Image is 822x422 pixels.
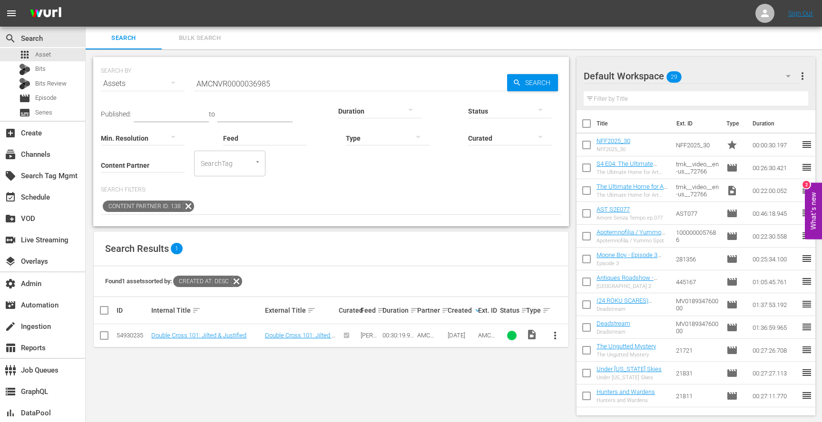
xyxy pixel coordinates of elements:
span: Promo [726,139,738,151]
span: Search [5,33,16,44]
td: 21811 [672,384,723,407]
span: Channels [5,149,16,160]
div: Ext. ID [478,307,497,314]
div: Under [US_STATE] Skies [597,374,662,381]
td: 00:27:27.113 [749,362,801,384]
span: Job Queues [5,364,16,376]
div: NFF2025_30 [597,146,630,153]
span: reorder [801,390,812,401]
span: Admin [5,278,16,289]
div: Feed [361,305,380,316]
div: Duration [382,305,414,316]
div: Deadstream [597,329,630,335]
td: 00:27:26.708 [749,339,801,362]
a: Hunters and Wardens [597,388,655,395]
div: Bits [19,64,30,75]
span: Video [526,329,538,340]
a: Apotemnofilia / Yummo Spot [597,229,665,243]
div: Created [448,305,475,316]
span: Overlays [5,256,16,267]
span: Live Streaming [5,234,16,246]
span: Bulk Search [167,33,232,44]
td: 00:22:30.558 [749,225,801,248]
td: tmk__video__en-us__72766 [672,156,723,179]
span: Search Tag Mgmt [5,170,16,182]
a: Double Cross 101: Jilted & Justified [265,332,335,346]
td: 01:05:45.761 [749,270,801,293]
span: Episode [726,162,738,173]
a: The Ultimate Home for Art Lovers [597,183,667,197]
td: MV018934760000 [672,316,723,339]
div: Bits Review [19,78,30,89]
span: Bits [35,64,46,74]
span: Search [521,74,558,91]
span: Ingestion [5,321,16,332]
img: ans4CAIJ8jUAAAAAAAAAAAAAAAAAAAAAAAAgQb4GAAAAAAAAAAAAAAAAAAAAAAAAJMjXAAAAAAAAAAAAAAAAAAAAAAAAgAT5G... [23,2,68,25]
span: reorder [801,230,812,241]
span: Found 1 assets sorted by: [105,278,242,285]
span: VOD [5,213,16,224]
span: sort [192,306,201,315]
span: Video [726,185,738,196]
a: River Rescue Mission [597,411,655,418]
div: [GEOGRAPHIC_DATA] 2 [597,283,669,289]
span: keyboard_arrow_down [473,306,482,315]
button: Search [507,74,558,91]
span: reorder [801,184,812,196]
div: Status [500,305,523,316]
div: Apotemnofilia / Yummo Spot [597,238,669,244]
button: Open Feedback Widget [805,183,822,240]
span: Asset [35,50,51,59]
div: 54930235 [117,332,148,339]
span: Published: [101,110,131,118]
span: Episode [726,208,738,219]
div: Type [526,305,541,316]
span: Search [91,33,156,44]
span: Search Results [105,243,169,254]
span: Episode [726,276,738,288]
div: ID [117,307,148,314]
div: External Title [265,305,336,316]
th: Duration [747,110,804,137]
div: Curated [339,307,358,314]
div: Episode 3 [597,260,669,267]
div: Internal Title [151,305,262,316]
span: Episode [726,367,738,379]
span: reorder [801,139,812,150]
td: tmk__video__en-us__72766 [672,179,723,202]
span: Asset [19,49,30,60]
span: more_vert [797,70,808,82]
span: reorder [801,321,812,333]
span: Episode [726,253,738,265]
td: 00:25:34.100 [749,248,801,270]
span: Episode [726,322,738,333]
span: Automation [5,299,16,311]
span: reorder [801,367,812,378]
td: 21831 [672,362,723,384]
button: Open [253,157,262,166]
span: reorder [801,298,812,310]
a: Under [US_STATE] Skies [597,365,662,373]
td: 00:00:30.197 [749,134,801,156]
span: reorder [801,344,812,355]
td: NFF2025_30 [672,134,723,156]
div: Partner [417,305,445,316]
div: The Ultimate Home for Art Lovers [597,169,669,175]
span: more_vert [549,330,561,341]
a: Moone Boy - Episode 3 (S1E3) [597,251,661,266]
th: Type [721,110,747,137]
span: GraphQL [5,386,16,397]
span: [PERSON_NAME] Feed [361,332,377,360]
td: 01:37:53.192 [749,293,801,316]
td: 01:36:59.965 [749,316,801,339]
div: The Ultimate Home for Art Lovers [597,192,669,198]
div: Deadstream [597,306,669,312]
button: more_vert [544,324,567,347]
span: Content Partner ID: 138 [103,201,183,212]
a: S4 E04: The Ultimate Home for Art Lovers [597,160,657,174]
a: Sign Out [788,10,813,17]
span: Created At: desc [173,276,231,287]
span: DataPool [5,407,16,419]
span: AMC Networks [417,332,443,346]
td: 00:46:18.945 [749,202,801,225]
